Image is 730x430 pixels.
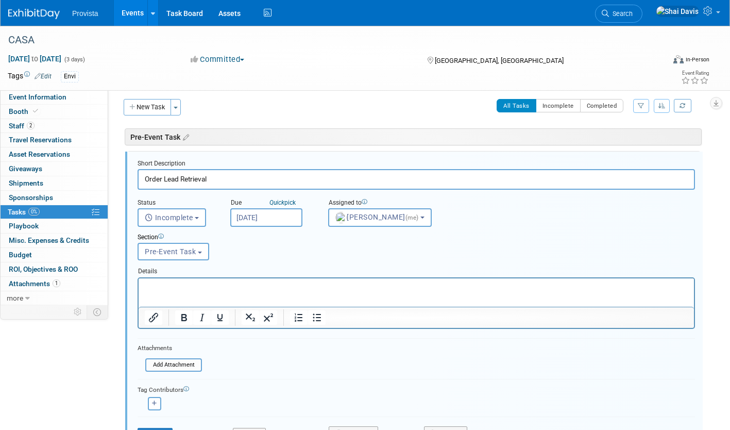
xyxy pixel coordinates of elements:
a: Travel Reservations [1,133,108,147]
input: Name of task or a short description [138,169,695,189]
a: Event Information [1,90,108,104]
button: Insert/edit link [145,310,162,325]
span: [DATE] [DATE] [8,54,62,63]
iframe: Rich Text Area [139,278,694,307]
button: [PERSON_NAME](me) [328,208,432,227]
div: Section [138,233,647,243]
div: Attachments [138,344,202,353]
a: Search [595,5,642,23]
a: Quickpick [267,199,298,207]
td: Tags [8,71,52,82]
i: Booth reservation complete [33,108,38,114]
i: Quick [269,199,284,206]
span: Asset Reservations [9,150,70,158]
button: Numbered list [290,310,308,325]
span: Search [609,10,633,18]
td: Toggle Event Tabs [87,305,108,319]
img: Shai Davis [656,6,699,17]
a: Booth [1,105,108,119]
a: Edit sections [180,131,189,142]
span: [PERSON_NAME] [335,213,420,221]
div: Event Rating [681,71,709,76]
div: Pre-Event Task [125,128,702,145]
span: 2 [27,122,35,129]
span: Travel Reservations [9,136,72,144]
a: Tasks0% [1,205,108,219]
span: to [30,55,40,63]
button: All Tasks [497,99,536,112]
a: Refresh [674,99,691,112]
a: Misc. Expenses & Credits [1,234,108,247]
div: Details [138,262,695,277]
span: more [7,294,23,302]
a: Giveaways [1,162,108,176]
div: Envi [61,71,79,82]
div: Short Description [138,159,695,169]
span: Giveaways [9,164,42,173]
a: Budget [1,248,108,262]
button: Underline [211,310,229,325]
span: [GEOGRAPHIC_DATA], [GEOGRAPHIC_DATA] [435,57,564,64]
span: Budget [9,251,32,259]
button: Italic [193,310,211,325]
span: (3 days) [63,56,85,63]
a: Edit [35,73,52,80]
span: Provista [72,9,98,18]
button: Committed [187,54,248,65]
span: 0% [28,208,40,216]
span: Misc. Expenses & Credits [9,236,89,244]
span: Booth [9,107,40,115]
button: Completed [580,99,624,112]
span: Event Information [9,93,66,101]
a: Playbook [1,219,108,233]
button: Incomplete [138,208,206,227]
span: 1 [53,279,60,287]
span: (me) [405,214,419,221]
div: In-Person [685,56,709,63]
span: Incomplete [145,213,193,222]
div: Due [230,199,313,208]
button: Pre-Event Task [138,243,209,260]
a: more [1,291,108,305]
a: Attachments1 [1,277,108,291]
img: ExhibitDay [8,9,60,19]
span: ROI, Objectives & ROO [9,265,78,273]
button: New Task [124,99,171,115]
span: Pre-Event Task [145,247,196,256]
button: Bullet list [308,310,326,325]
button: Subscript [242,310,259,325]
button: Superscript [260,310,277,325]
a: Shipments [1,176,108,190]
img: Format-Inperson.png [673,55,684,63]
button: Incomplete [536,99,581,112]
a: Asset Reservations [1,147,108,161]
input: Due Date [230,208,302,227]
span: Tasks [8,208,40,216]
span: Staff [9,122,35,130]
a: Staff2 [1,119,108,133]
span: Sponsorships [9,193,53,202]
a: ROI, Objectives & ROO [1,262,108,276]
span: Attachments [9,279,60,288]
span: Playbook [9,222,39,230]
td: Personalize Event Tab Strip [69,305,87,319]
div: Status [138,199,215,208]
div: CASA [5,31,650,49]
div: Event Format [605,54,709,69]
button: Bold [175,310,193,325]
span: Shipments [9,179,43,187]
div: Tag Contributors [138,384,695,394]
div: Assigned to [328,199,456,208]
a: Sponsorships [1,191,108,205]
